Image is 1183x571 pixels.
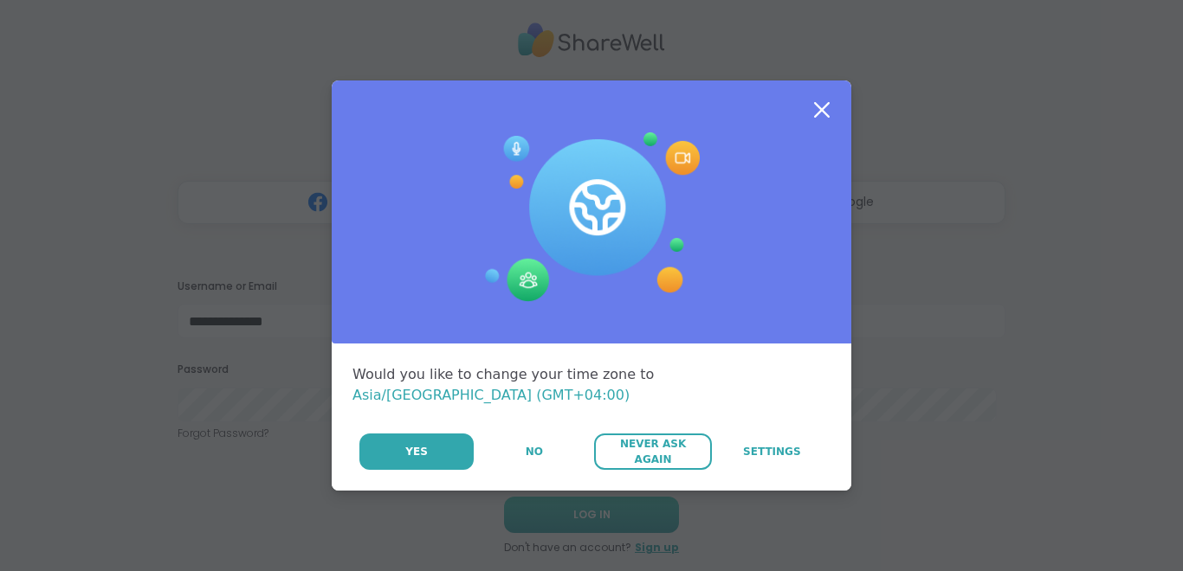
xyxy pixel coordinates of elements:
[359,433,474,470] button: Yes
[594,433,711,470] button: Never Ask Again
[483,132,700,302] img: Session Experience
[714,433,831,470] a: Settings
[743,444,801,459] span: Settings
[603,436,702,467] span: Never Ask Again
[352,364,831,406] div: Would you like to change your time zone to
[526,444,543,459] span: No
[352,387,630,403] span: Asia/[GEOGRAPHIC_DATA] (GMT+04:00)
[475,433,592,470] button: No
[405,444,428,459] span: Yes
